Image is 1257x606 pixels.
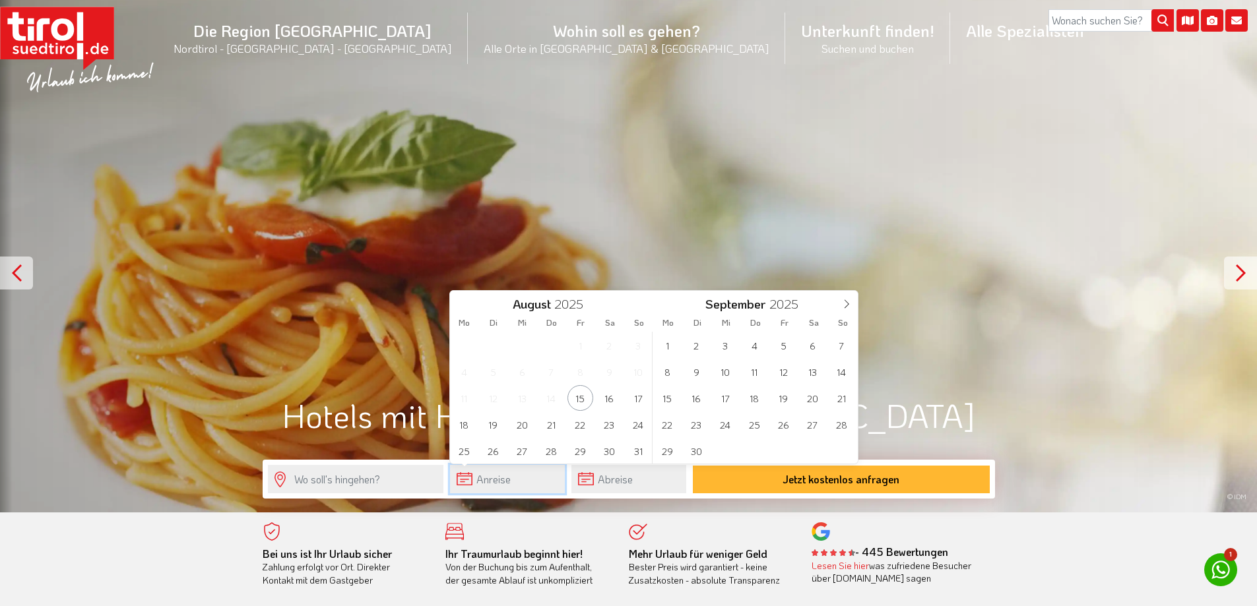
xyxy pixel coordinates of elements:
span: September 30, 2025 [684,438,709,464]
button: Jetzt kostenlos anfragen [693,466,990,493]
i: Fotogalerie [1201,9,1223,32]
span: August 16, 2025 [596,385,622,411]
span: September 12, 2025 [771,359,796,384]
span: August 13, 2025 [509,385,535,411]
span: September 1, 2025 [655,332,680,358]
span: September 26, 2025 [771,411,796,437]
span: September 17, 2025 [713,385,738,411]
span: August 18, 2025 [451,411,477,437]
a: Lesen Sie hier [812,559,869,572]
span: August 19, 2025 [480,411,506,437]
span: August 20, 2025 [509,411,535,437]
span: September 20, 2025 [800,385,825,411]
a: 1 [1204,553,1237,586]
span: September 16, 2025 [684,385,709,411]
span: August 21, 2025 [538,411,564,437]
span: Sa [595,318,624,327]
a: Unterkunft finden!Suchen und buchen [785,6,950,70]
span: August 11, 2025 [451,385,477,411]
span: September 7, 2025 [829,332,854,358]
small: Nordtirol - [GEOGRAPHIC_DATA] - [GEOGRAPHIC_DATA] [174,41,452,55]
span: September 13, 2025 [800,359,825,384]
input: Anreise [450,465,565,493]
span: 1 [1224,548,1237,561]
span: Mi [508,318,537,327]
h1: Hotels mit Halbpension in [GEOGRAPHIC_DATA] [263,397,995,433]
span: Fr [566,318,595,327]
span: August 5, 2025 [480,359,506,384]
span: September 2, 2025 [684,332,709,358]
span: August 3, 2025 [626,332,651,358]
div: Zahlung erfolgt vor Ort. Direkter Kontakt mit dem Gastgeber [263,547,426,587]
span: September 25, 2025 [742,411,767,437]
span: August 1, 2025 [567,332,593,358]
small: Suchen und buchen [801,41,934,55]
span: August 26, 2025 [480,438,506,464]
span: Do [741,318,770,327]
span: September 29, 2025 [655,438,680,464]
span: Mi [712,318,741,327]
span: August 25, 2025 [451,438,477,464]
span: September 6, 2025 [800,332,825,358]
input: Year [765,295,809,312]
span: August 10, 2025 [626,359,651,384]
div: was zufriedene Besucher über [DOMAIN_NAME] sagen [812,559,975,585]
span: August 30, 2025 [596,438,622,464]
span: September 23, 2025 [684,411,709,437]
b: Mehr Urlaub für weniger Geld [629,547,767,561]
span: September 21, 2025 [829,385,854,411]
span: Do [537,318,566,327]
span: September 15, 2025 [655,385,680,411]
span: Di [683,318,712,327]
span: August 14, 2025 [538,385,564,411]
span: Fr [770,318,799,327]
span: September 19, 2025 [771,385,796,411]
span: September 5, 2025 [771,332,796,358]
span: So [828,318,857,327]
span: August 29, 2025 [567,438,593,464]
span: August 22, 2025 [567,411,593,437]
span: August 17, 2025 [626,385,651,411]
span: Di [479,318,508,327]
span: September 11, 2025 [742,359,767,384]
span: August 24, 2025 [626,411,651,437]
span: August 7, 2025 [538,359,564,384]
b: Bei uns ist Ihr Urlaub sicher [263,547,392,561]
span: August 9, 2025 [596,359,622,384]
span: August 31, 2025 [626,438,651,464]
a: Alle Spezialisten [950,6,1100,55]
span: September 18, 2025 [742,385,767,411]
span: Mo [654,318,683,327]
span: August 12, 2025 [480,385,506,411]
b: Ihr Traumurlaub beginnt hier! [445,547,583,561]
span: September 27, 2025 [800,411,825,437]
span: September 14, 2025 [829,359,854,384]
input: Wonach suchen Sie? [1048,9,1174,32]
span: So [624,318,653,327]
span: September 9, 2025 [684,359,709,384]
div: Von der Buchung bis zum Aufenthalt, der gesamte Ablauf ist unkompliziert [445,547,609,587]
span: August 27, 2025 [509,438,535,464]
span: September 8, 2025 [655,359,680,384]
small: Alle Orte in [GEOGRAPHIC_DATA] & [GEOGRAPHIC_DATA] [484,41,769,55]
span: Mo [450,318,479,327]
span: September 24, 2025 [713,411,738,437]
span: September 4, 2025 [742,332,767,358]
span: September 22, 2025 [655,411,680,437]
span: August 2, 2025 [596,332,622,358]
span: August 4, 2025 [451,359,477,384]
span: August 6, 2025 [509,359,535,384]
span: September 28, 2025 [829,411,854,437]
span: August 23, 2025 [596,411,622,437]
span: September 10, 2025 [713,359,738,384]
input: Wo soll's hingehen? [268,465,443,493]
span: September 3, 2025 [713,332,738,358]
span: August 15, 2025 [567,385,593,411]
b: - 445 Bewertungen [812,545,948,559]
div: Bester Preis wird garantiert - keine Zusatzkosten - absolute Transparenz [629,547,792,587]
span: Sa [799,318,828,327]
span: August 8, 2025 [567,359,593,384]
span: August [513,298,551,311]
span: August 28, 2025 [538,438,564,464]
input: Abreise [571,465,686,493]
